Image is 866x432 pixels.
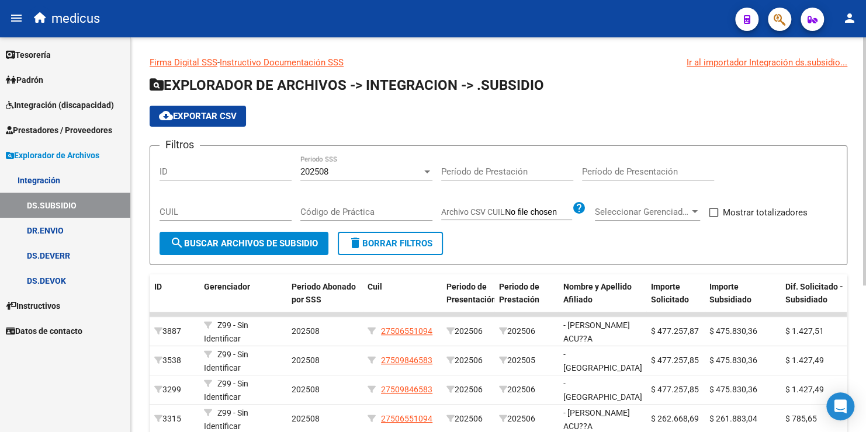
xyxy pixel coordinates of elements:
[150,57,217,68] a: Firma Digital SSS
[595,207,690,217] span: Seleccionar Gerenciador
[381,356,432,365] span: 27509846583
[687,56,847,69] div: Ir al importador Integración ds.subsidio...
[709,326,757,336] span: $ 475.830,36
[785,414,817,423] span: $ 785,65
[292,385,320,394] span: 202508
[843,11,857,25] mat-icon: person
[150,106,246,127] button: Exportar CSV
[651,356,699,365] span: $ 477.257,85
[505,207,572,218] input: Archivo CSV CUIL
[154,325,195,338] div: 3887
[499,354,554,367] div: 202505
[9,11,23,25] mat-icon: menu
[160,232,328,255] button: Buscar Archivos de Subsidio
[159,109,173,123] mat-icon: cloud_download
[154,383,195,396] div: 3299
[199,274,287,326] datatable-header-cell: Gerenciador
[6,149,99,162] span: Explorador de Archivos
[154,412,195,426] div: 3315
[204,350,248,372] span: Z99 - Sin Identificar
[563,282,632,305] span: Nombre y Apellido Afiliado
[150,274,199,326] datatable-header-cell: ID
[381,414,432,423] span: 27506551094
[170,238,318,249] span: Buscar Archivos de Subsidio
[446,354,490,367] div: 202506
[338,232,443,255] button: Borrar Filtros
[705,274,781,326] datatable-header-cell: Importe Subsidiado
[51,6,100,32] span: medicus
[563,320,630,357] span: - [PERSON_NAME] ACU??A [PERSON_NAME]
[204,379,248,402] span: Z99 - Sin Identificar
[6,124,112,137] span: Prestadores / Proveedores
[559,274,646,326] datatable-header-cell: Nombre y Apellido Afiliado
[651,326,699,336] span: $ 477.257,87
[785,326,824,336] span: $ 1.427,51
[287,274,363,326] datatable-header-cell: Periodo Abonado por SSS
[494,274,559,326] datatable-header-cell: Periodo de Prestación
[499,325,554,338] div: 202506
[785,356,824,365] span: $ 1.427,49
[572,201,586,215] mat-icon: help
[446,383,490,396] div: 202506
[170,236,184,250] mat-icon: search
[6,74,43,86] span: Padrón
[826,392,854,420] div: Open Intercom Messenger
[709,356,757,365] span: $ 475.830,36
[150,56,847,69] p: -
[204,282,250,291] span: Gerenciador
[150,77,544,93] span: EXPLORADOR DE ARCHIVOS -> INTEGRACION -> .SUBSIDIO
[292,326,320,336] span: 202508
[781,274,857,326] datatable-header-cell: Dif. Solicitado - Subsidiado
[368,282,382,291] span: Cuil
[6,99,114,112] span: Integración (discapacidad)
[381,385,432,394] span: 27509846583
[785,385,824,394] span: $ 1.427,49
[160,137,200,153] h3: Filtros
[292,356,320,365] span: 202508
[348,238,432,249] span: Borrar Filtros
[154,354,195,367] div: 3538
[709,414,757,423] span: $ 261.883,04
[442,274,494,326] datatable-header-cell: Periodo de Presentación
[204,320,248,343] span: Z99 - Sin Identificar
[6,299,60,312] span: Instructivos
[651,414,699,423] span: $ 262.668,69
[381,326,432,336] span: 27506551094
[651,385,699,394] span: $ 477.257,85
[6,325,82,337] span: Datos de contacto
[446,325,490,338] div: 202506
[363,274,442,326] datatable-header-cell: Cuil
[204,408,248,431] span: Z99 - Sin Identificar
[499,282,539,305] span: Periodo de Prestación
[709,282,751,305] span: Importe Subsidiado
[154,282,162,291] span: ID
[446,282,496,305] span: Periodo de Presentación
[348,236,362,250] mat-icon: delete
[499,383,554,396] div: 202506
[499,412,554,426] div: 202506
[563,379,642,402] span: - [GEOGRAPHIC_DATA]
[723,205,808,220] span: Mostrar totalizadores
[300,166,328,177] span: 202508
[563,350,642,372] span: - [GEOGRAPHIC_DATA]
[446,412,490,426] div: 202506
[646,274,705,326] datatable-header-cell: Importe Solicitado
[651,282,689,305] span: Importe Solicitado
[159,111,237,121] span: Exportar CSV
[441,207,505,217] span: Archivo CSV CUIL
[292,414,320,423] span: 202508
[785,282,843,305] span: Dif. Solicitado - Subsidiado
[709,385,757,394] span: $ 475.830,36
[220,57,344,68] a: Instructivo Documentación SSS
[6,48,51,61] span: Tesorería
[292,282,356,305] span: Periodo Abonado por SSS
